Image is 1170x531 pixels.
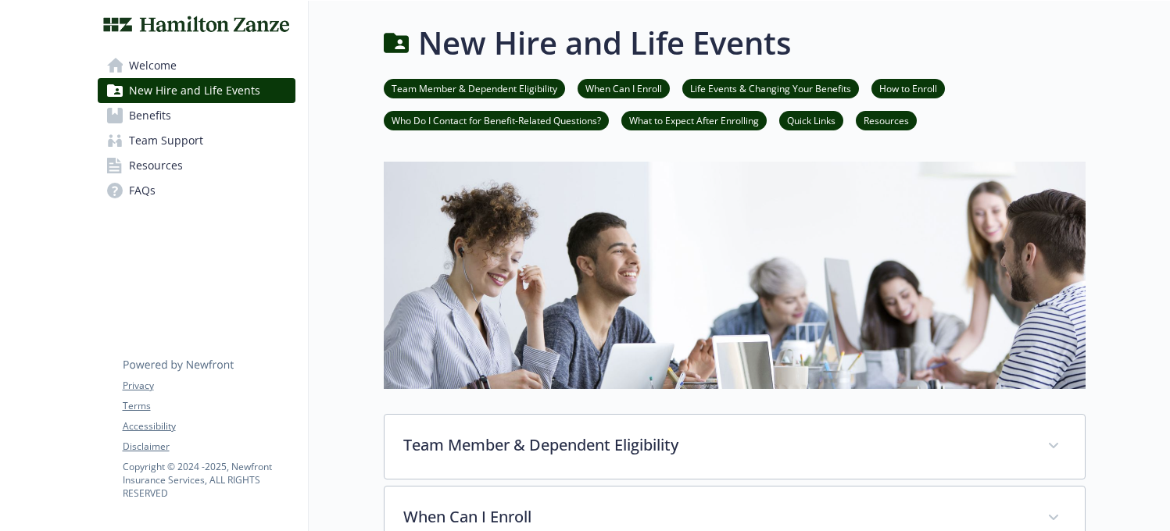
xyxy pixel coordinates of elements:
span: New Hire and Life Events [129,78,260,103]
a: Resources [856,112,917,127]
div: Team Member & Dependent Eligibility [385,415,1085,479]
span: Resources [129,153,183,178]
img: new hire page banner [384,162,1086,389]
span: Benefits [129,103,171,128]
h1: New Hire and Life Events [418,20,791,66]
a: Team Member & Dependent Eligibility [384,80,565,95]
a: Quick Links [779,112,843,127]
a: When Can I Enroll [578,80,670,95]
a: Accessibility [123,419,295,433]
span: Welcome [129,53,177,78]
span: FAQs [129,178,156,203]
a: Privacy [123,379,295,393]
a: FAQs [98,178,295,203]
a: Who Do I Contact for Benefit-Related Questions? [384,112,609,127]
span: Team Support [129,128,203,153]
a: Life Events & Changing Your Benefits [682,80,859,95]
p: Copyright © 2024 - 2025 , Newfront Insurance Services, ALL RIGHTS RESERVED [123,460,295,500]
a: Team Support [98,128,295,153]
a: Disclaimer [123,440,295,454]
a: Resources [98,153,295,178]
a: Terms [123,399,295,413]
p: Team Member & Dependent Eligibility [403,433,1029,457]
a: Benefits [98,103,295,128]
a: What to Expect After Enrolling [621,112,767,127]
a: Welcome [98,53,295,78]
a: How to Enroll [871,80,945,95]
p: When Can I Enroll [403,505,1029,529]
a: New Hire and Life Events [98,78,295,103]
